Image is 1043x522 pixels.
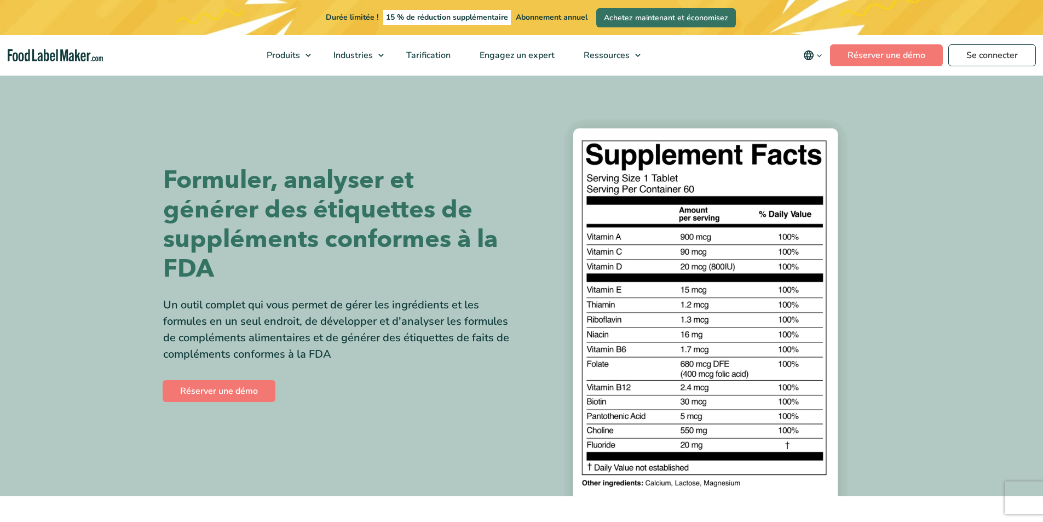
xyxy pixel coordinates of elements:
[163,163,498,285] font: Formuler, analyser et générer des étiquettes de suppléments conformes à la FDA
[163,380,275,402] a: Réserver une démo
[948,44,1036,66] a: Se connecter
[406,49,451,61] font: Tarification
[569,35,646,76] a: Ressources
[465,35,567,76] a: Engagez un expert
[180,385,258,397] font: Réserver une démo
[267,49,300,61] font: Produits
[386,12,508,22] font: 15 % de réduction supplémentaire
[252,35,316,76] a: Produits
[333,49,373,61] font: Industries
[480,49,555,61] font: Engagez un expert
[848,49,925,61] font: Réserver une démo
[516,12,587,22] font: Abonnement annuel
[326,12,378,22] font: Durée limitée !
[604,13,728,23] font: Achetez maintenant et économisez
[830,44,943,66] a: Réserver une démo
[163,297,509,362] font: Un outil complet qui vous permet de gérer les ingrédients et les formules en un seul endroit, de ...
[596,8,736,27] a: Achetez maintenant et économisez
[319,35,389,76] a: Industries
[392,35,463,76] a: Tarification
[966,49,1018,61] font: Se connecter
[584,49,630,61] font: Ressources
